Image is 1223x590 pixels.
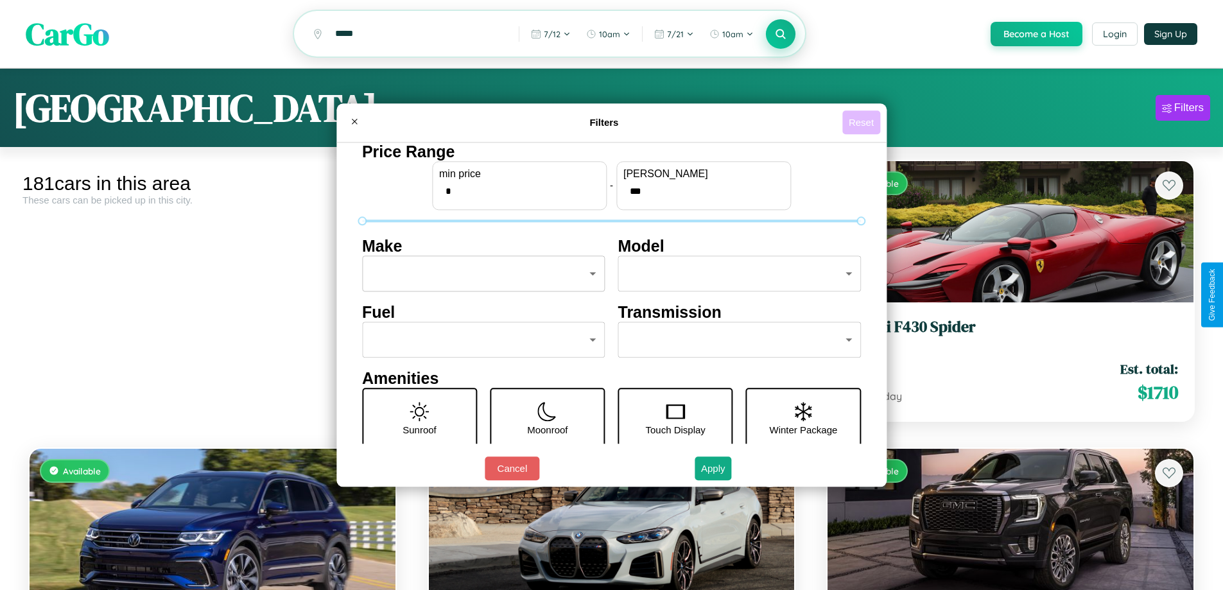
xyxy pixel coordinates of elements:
[403,421,437,438] p: Sunroof
[1138,379,1178,405] span: $ 1710
[439,168,600,180] label: min price
[1208,269,1217,321] div: Give Feedback
[22,195,403,205] div: These cars can be picked up in this city.
[618,303,862,322] h4: Transmission
[1144,23,1197,45] button: Sign Up
[722,29,743,39] span: 10am
[770,421,838,438] p: Winter Package
[63,465,101,476] span: Available
[1156,95,1210,121] button: Filters
[525,24,577,44] button: 7/12
[599,29,620,39] span: 10am
[843,318,1178,349] a: Ferrari F430 Spider2016
[362,237,605,256] h4: Make
[362,303,605,322] h4: Fuel
[842,110,880,134] button: Reset
[1120,360,1178,378] span: Est. total:
[623,168,784,180] label: [PERSON_NAME]
[695,456,732,480] button: Apply
[366,117,842,128] h4: Filters
[1174,101,1204,114] div: Filters
[580,24,637,44] button: 10am
[1092,22,1138,46] button: Login
[648,24,700,44] button: 7/21
[13,82,377,134] h1: [GEOGRAPHIC_DATA]
[703,24,760,44] button: 10am
[618,237,862,256] h4: Model
[875,390,902,403] span: / day
[843,318,1178,336] h3: Ferrari F430 Spider
[667,29,684,39] span: 7 / 21
[527,421,568,438] p: Moonroof
[645,421,705,438] p: Touch Display
[610,177,613,194] p: -
[544,29,560,39] span: 7 / 12
[362,143,861,161] h4: Price Range
[22,173,403,195] div: 181 cars in this area
[362,369,861,388] h4: Amenities
[991,22,1082,46] button: Become a Host
[26,13,109,55] span: CarGo
[485,456,539,480] button: Cancel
